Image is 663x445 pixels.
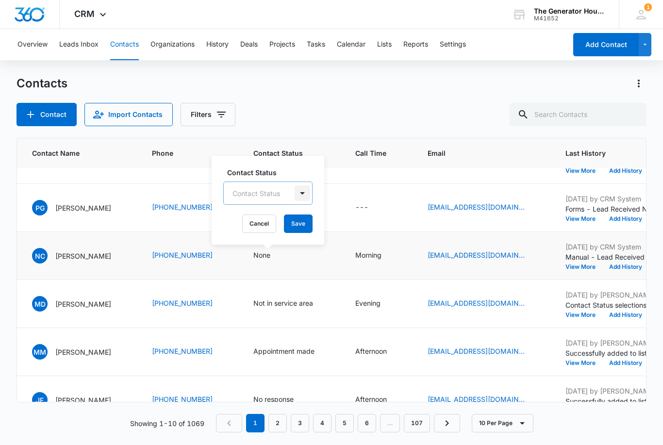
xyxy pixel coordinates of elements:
[428,148,528,158] span: Email
[644,3,652,11] span: 1
[242,214,276,233] button: Cancel
[510,103,646,126] input: Search Contacts
[337,29,365,60] button: Calendar
[32,344,48,360] span: MM
[355,202,368,214] div: ---
[602,360,649,366] button: Add History
[55,347,111,357] p: [PERSON_NAME]
[55,299,111,309] p: [PERSON_NAME]
[602,216,649,222] button: Add History
[74,9,95,19] span: CRM
[440,29,466,60] button: Settings
[355,298,398,310] div: Call Time - Evening - Select to Edit Field
[253,250,270,260] div: None
[227,167,316,178] label: Contact Status
[307,29,325,60] button: Tasks
[403,29,428,60] button: Reports
[206,29,229,60] button: History
[55,203,111,213] p: [PERSON_NAME]
[404,414,430,432] a: Page 107
[358,414,376,432] a: Page 6
[602,264,649,270] button: Add History
[377,29,392,60] button: Lists
[253,394,294,404] div: No response
[355,346,404,358] div: Call Time - Afternoon - Select to Edit Field
[428,394,525,404] a: [EMAIL_ADDRESS][DOMAIN_NAME]
[573,33,639,56] button: Add Contact
[246,414,265,432] em: 1
[355,250,399,262] div: Call Time - Morning - Select to Edit Field
[32,248,129,264] div: Contact Name - Norman Comeaux - Select to Edit Field
[565,216,602,222] button: View More
[32,148,115,158] span: Contact Name
[291,414,309,432] a: Page 3
[130,418,204,429] p: Showing 1-10 of 1069
[565,360,602,366] button: View More
[428,346,542,358] div: Email - moneymitch9999@yahoo.com - Select to Edit Field
[253,148,318,158] span: Contact Status
[32,296,129,312] div: Contact Name - Mildred Dunbar - Select to Edit Field
[355,250,381,260] div: Morning
[152,148,216,158] span: Phone
[428,394,542,406] div: Email - frugejohn@gmail.com - Select to Edit Field
[32,200,48,215] span: PG
[602,312,649,318] button: Add History
[631,76,646,91] button: Actions
[152,298,230,310] div: Phone - +1 (214) 245-9679 - Select to Edit Field
[355,394,387,404] div: Afternoon
[355,202,386,214] div: Call Time - - Select to Edit Field
[313,414,331,432] a: Page 4
[565,264,602,270] button: View More
[428,202,542,214] div: Email - dewayne58y@gmail.com - Select to Edit Field
[253,298,331,310] div: Contact Status - Not in service area - Select to Edit Field
[59,29,99,60] button: Leads Inbox
[150,29,195,60] button: Organizations
[152,202,213,212] a: [PHONE_NUMBER]
[253,298,313,308] div: Not in service area
[253,346,315,356] div: Appointment made
[355,394,404,406] div: Call Time - Afternoon - Select to Edit Field
[32,200,129,215] div: Contact Name - Preston Grant - Select to Edit Field
[32,296,48,312] span: MD
[284,214,313,233] button: Save
[152,394,213,404] a: [PHONE_NUMBER]
[17,103,77,126] button: Add Contact
[152,394,230,406] div: Phone - +1 (337) 263-4770 - Select to Edit Field
[355,298,381,308] div: Evening
[32,392,129,408] div: Contact Name - John Fruge - Select to Edit Field
[565,312,602,318] button: View More
[355,346,387,356] div: Afternoon
[253,394,311,406] div: Contact Status - No response - Select to Edit Field
[534,7,605,15] div: account name
[428,298,525,308] a: [EMAIL_ADDRESS][DOMAIN_NAME]
[55,251,111,261] p: [PERSON_NAME]
[565,168,602,174] button: View More
[602,168,649,174] button: Add History
[152,346,230,358] div: Phone - +1 (318) 512-0477 - Select to Edit Field
[216,414,460,432] nav: Pagination
[152,298,213,308] a: [PHONE_NUMBER]
[152,250,213,260] a: [PHONE_NUMBER]
[32,392,48,408] span: JF
[152,202,230,214] div: Phone - (318) 573-7043 - Select to Edit Field
[268,414,287,432] a: Page 2
[428,250,542,262] div: Email - normancomeaux1969@gmail.com - Select to Edit Field
[55,395,111,405] p: [PERSON_NAME]
[434,414,460,432] a: Next Page
[269,29,295,60] button: Projects
[240,29,258,60] button: Deals
[32,344,129,360] div: Contact Name - Mitchell Moore - Select to Edit Field
[17,76,67,91] h1: Contacts
[152,346,213,356] a: [PHONE_NUMBER]
[644,3,652,11] div: notifications count
[17,29,48,60] button: Overview
[428,298,542,310] div: Email - milliedunbar@yahoo.com - Select to Edit Field
[253,250,288,262] div: Contact Status - None - Select to Edit Field
[428,250,525,260] a: [EMAIL_ADDRESS][DOMAIN_NAME]
[355,148,404,158] span: Call Time
[32,248,48,264] span: NC
[84,103,173,126] button: Import Contacts
[534,15,605,22] div: account id
[428,346,525,356] a: [EMAIL_ADDRESS][DOMAIN_NAME]
[335,414,354,432] a: Page 5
